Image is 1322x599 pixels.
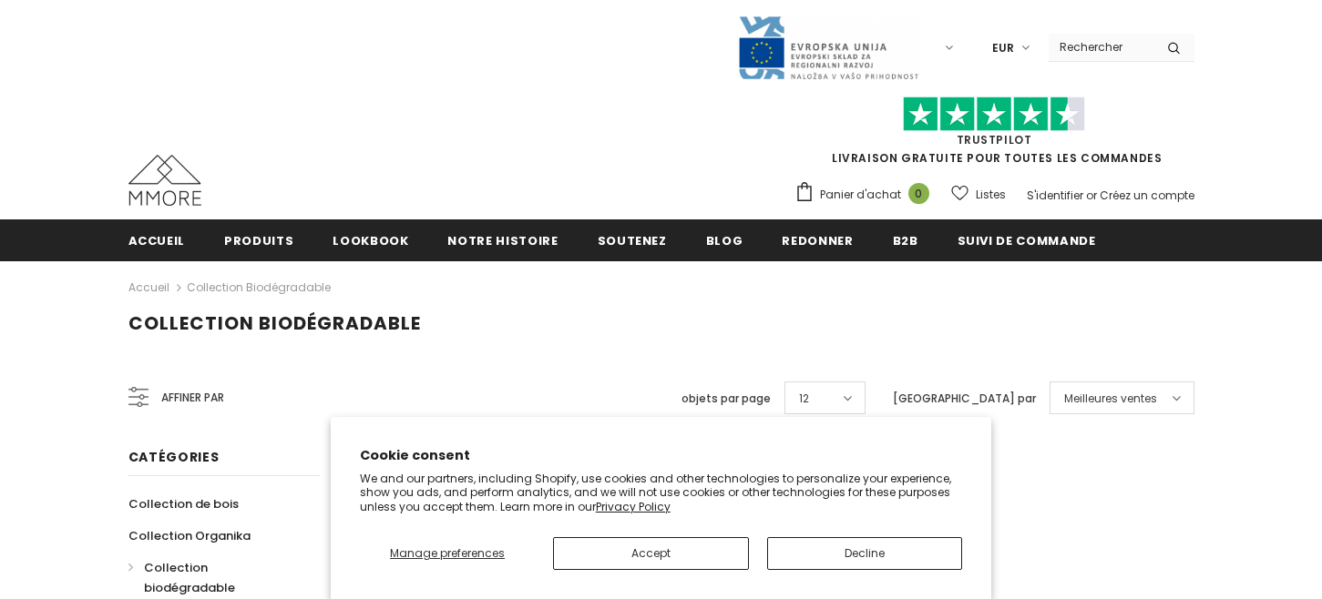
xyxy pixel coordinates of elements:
[128,488,239,520] a: Collection de bois
[1049,34,1153,60] input: Search Site
[128,155,201,206] img: Cas MMORE
[128,232,186,249] span: Accueil
[1027,188,1083,203] a: S'identifier
[598,232,667,249] span: soutenez
[360,537,536,570] button: Manage preferences
[333,232,408,249] span: Lookbook
[553,537,748,570] button: Accept
[1100,188,1194,203] a: Créez un compte
[893,219,918,260] a: B2B
[144,559,235,596] span: Collection biodégradable
[447,232,558,249] span: Notre histoire
[161,388,224,408] span: Affiner par
[767,537,962,570] button: Decline
[737,15,919,81] img: Javni Razpis
[951,178,1006,210] a: Listes
[128,495,239,513] span: Collection de bois
[737,39,919,55] a: Javni Razpis
[958,232,1096,249] span: Suivi de commande
[782,232,853,249] span: Redonner
[992,39,1014,57] span: EUR
[390,545,505,561] span: Manage preferences
[794,105,1194,166] span: LIVRAISON GRATUITE POUR TOUTES LES COMMANDES
[958,219,1096,260] a: Suivi de commande
[820,186,901,204] span: Panier d'achat
[1064,390,1157,408] span: Meilleures ventes
[128,277,169,299] a: Accueil
[893,232,918,249] span: B2B
[681,390,771,408] label: objets par page
[360,472,963,514] p: We and our partners, including Shopify, use cookies and other technologies to personalize your ex...
[224,232,293,249] span: Produits
[187,279,331,295] a: Collection biodégradable
[903,96,1085,132] img: Faites confiance aux étoiles pilotes
[128,310,421,336] span: Collection biodégradable
[596,499,671,514] a: Privacy Policy
[794,181,938,208] a: Panier d'achat 0
[333,219,408,260] a: Lookbook
[128,219,186,260] a: Accueil
[128,527,251,544] span: Collection Organika
[782,219,853,260] a: Redonner
[976,186,1006,204] span: Listes
[908,183,929,204] span: 0
[893,390,1036,408] label: [GEOGRAPHIC_DATA] par
[706,232,743,249] span: Blog
[598,219,667,260] a: soutenez
[360,446,963,465] h2: Cookie consent
[128,448,220,466] span: Catégories
[1086,188,1097,203] span: or
[799,390,809,408] span: 12
[957,132,1032,147] a: TrustPilot
[447,219,558,260] a: Notre histoire
[706,219,743,260] a: Blog
[224,219,293,260] a: Produits
[128,520,251,552] a: Collection Organika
